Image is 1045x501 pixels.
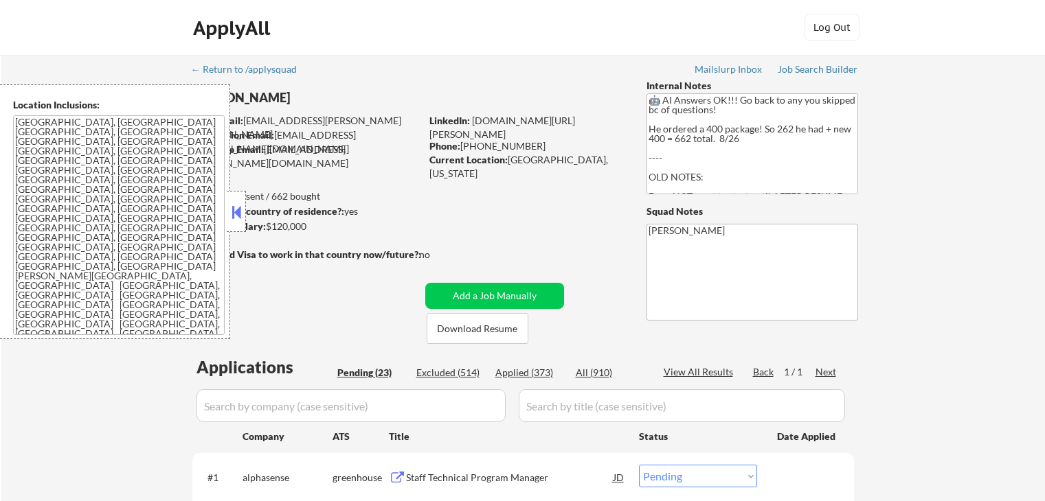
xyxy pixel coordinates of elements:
div: [PERSON_NAME] [192,89,475,106]
input: Search by title (case sensitive) [519,389,845,422]
button: Log Out [805,14,859,41]
div: Title [389,430,626,443]
div: [EMAIL_ADDRESS][PERSON_NAME][DOMAIN_NAME] [192,143,420,170]
strong: Current Location: [429,154,508,165]
div: 1 / 1 [784,365,816,379]
div: Location Inclusions: [13,98,225,112]
div: Date Applied [777,430,838,443]
div: Pending (23) [337,366,406,380]
div: yes [192,205,416,218]
button: Download Resume [427,313,528,344]
a: [DOMAIN_NAME][URL][PERSON_NAME] [429,115,575,140]
div: All (910) [576,366,644,380]
div: Squad Notes [647,205,858,218]
a: ← Return to /applysquad [191,64,310,78]
div: no [419,248,458,261]
div: Excluded (514) [416,366,485,380]
div: Internal Notes [647,79,858,93]
div: Mailslurp Inbox [695,65,763,74]
div: ApplyAll [193,16,274,40]
div: Next [816,365,838,379]
button: Add a Job Manually [425,283,564,309]
strong: Phone: [429,140,460,152]
div: $120,000 [192,220,420,233]
strong: Will need Visa to work in that country now/future?: [192,248,421,260]
div: View All Results [664,365,737,379]
div: [GEOGRAPHIC_DATA], [US_STATE] [429,153,624,180]
div: [PHONE_NUMBER] [429,139,624,153]
div: Staff Technical Program Manager [406,471,614,485]
strong: LinkedIn: [429,115,470,126]
div: [EMAIL_ADDRESS][PERSON_NAME][DOMAIN_NAME] [193,114,420,141]
div: ← Return to /applysquad [191,65,310,74]
div: Company [243,430,333,443]
div: 373 sent / 662 bought [192,189,420,203]
div: Back [753,365,775,379]
div: JD [612,465,626,489]
div: greenhouse [333,471,389,485]
div: #1 [207,471,232,485]
div: ATS [333,430,389,443]
a: Job Search Builder [778,64,858,78]
div: Job Search Builder [778,65,858,74]
div: alphasense [243,471,333,485]
div: Applications [196,359,333,375]
a: Mailslurp Inbox [695,64,763,78]
strong: Can work in country of residence?: [192,205,344,217]
div: Status [639,423,757,448]
input: Search by company (case sensitive) [196,389,506,422]
div: Applied (373) [495,366,564,380]
div: [EMAIL_ADDRESS][PERSON_NAME][DOMAIN_NAME] [193,128,420,155]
